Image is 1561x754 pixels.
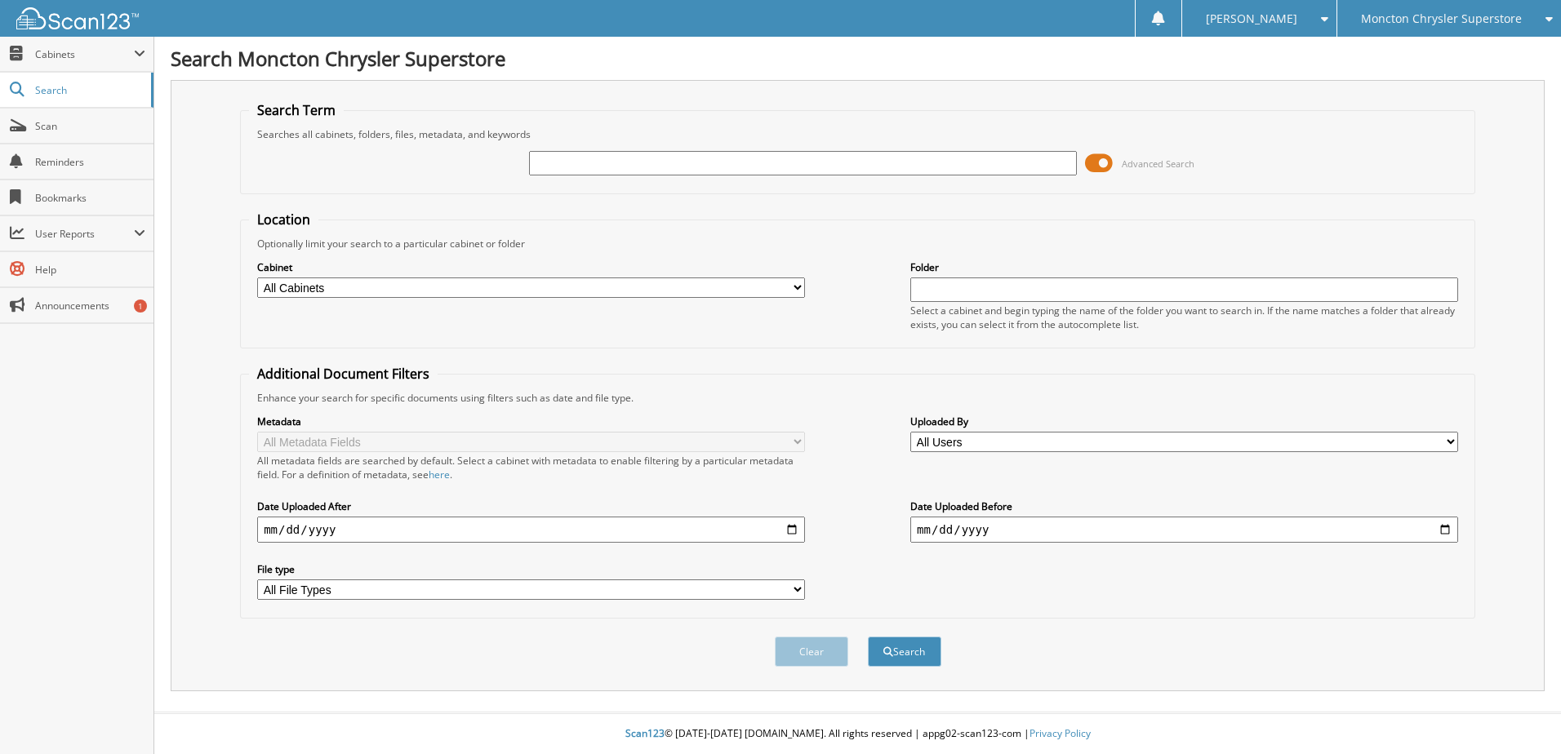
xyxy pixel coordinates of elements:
[910,260,1458,274] label: Folder
[257,415,805,428] label: Metadata
[171,45,1545,72] h1: Search Moncton Chrysler Superstore
[257,260,805,274] label: Cabinet
[625,726,665,740] span: Scan123
[249,391,1466,405] div: Enhance your search for specific documents using filters such as date and file type.
[35,119,145,133] span: Scan
[249,127,1466,141] div: Searches all cabinets, folders, files, metadata, and keywords
[35,263,145,277] span: Help
[35,155,145,169] span: Reminders
[1206,14,1297,24] span: [PERSON_NAME]
[35,299,145,313] span: Announcements
[134,299,147,313] div: 1
[257,454,805,481] div: All metadata fields are searched by default. Select a cabinet with metadata to enable filtering b...
[1361,14,1522,24] span: Moncton Chrysler Superstore
[249,365,438,383] legend: Additional Document Filters
[910,517,1458,543] input: end
[249,101,344,119] legend: Search Term
[249,211,318,228] legend: Location
[910,304,1458,331] div: Select a cabinet and begin typing the name of the folder you want to search in. If the name match...
[868,636,941,667] button: Search
[1030,726,1091,740] a: Privacy Policy
[910,499,1458,513] label: Date Uploaded Before
[249,237,1466,251] div: Optionally limit your search to a particular cabinet or folder
[35,227,134,241] span: User Reports
[154,714,1561,754] div: © [DATE]-[DATE] [DOMAIN_NAME]. All rights reserved | appg02-scan123-com |
[429,468,450,481] a: here
[35,83,143,97] span: Search
[257,499,805,513] label: Date Uploaded After
[1122,157,1194,170] span: Advanced Search
[257,517,805,543] input: start
[775,636,848,667] button: Clear
[35,191,145,205] span: Bookmarks
[910,415,1458,428] label: Uploaded By
[35,47,134,61] span: Cabinets
[16,7,139,29] img: scan123-logo-white.svg
[257,562,805,576] label: File type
